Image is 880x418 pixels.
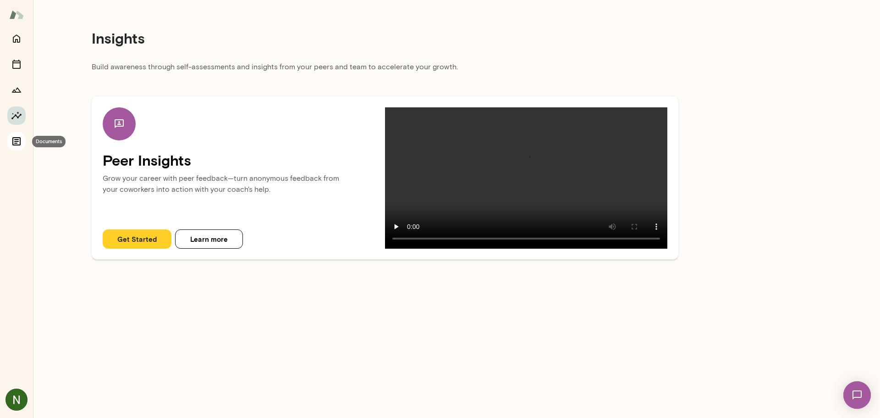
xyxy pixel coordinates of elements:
p: Build awareness through self-assessments and insights from your peers and team to accelerate your... [92,61,678,78]
img: Mento [9,6,24,23]
button: Get Started [103,229,171,249]
div: Peer InsightsGrow your career with peer feedback—turn anonymous feedback from your coworkers into... [92,96,678,260]
h4: Insights [92,29,145,47]
button: Documents [7,132,26,150]
button: Home [7,29,26,48]
button: Growth Plan [7,81,26,99]
button: Sessions [7,55,26,73]
div: Documents [32,136,66,147]
img: Neeknaz Abari [5,389,27,411]
p: Grow your career with peer feedback—turn anonymous feedback from your coworkers into action with ... [103,169,385,204]
button: Learn more [175,229,243,249]
button: Insights [7,106,26,125]
h4: Peer Insights [103,151,385,169]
